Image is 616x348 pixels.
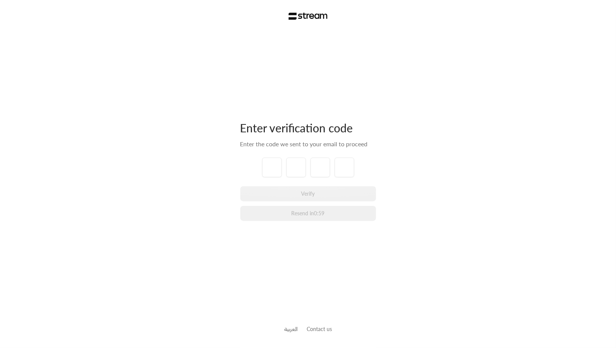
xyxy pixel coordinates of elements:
div: Enter verification code [240,121,376,135]
a: العربية [284,322,298,336]
div: Enter the code we sent to your email to proceed [240,140,376,149]
button: Contact us [307,325,332,333]
img: Stream Logo [289,12,327,20]
a: Contact us [307,326,332,332]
